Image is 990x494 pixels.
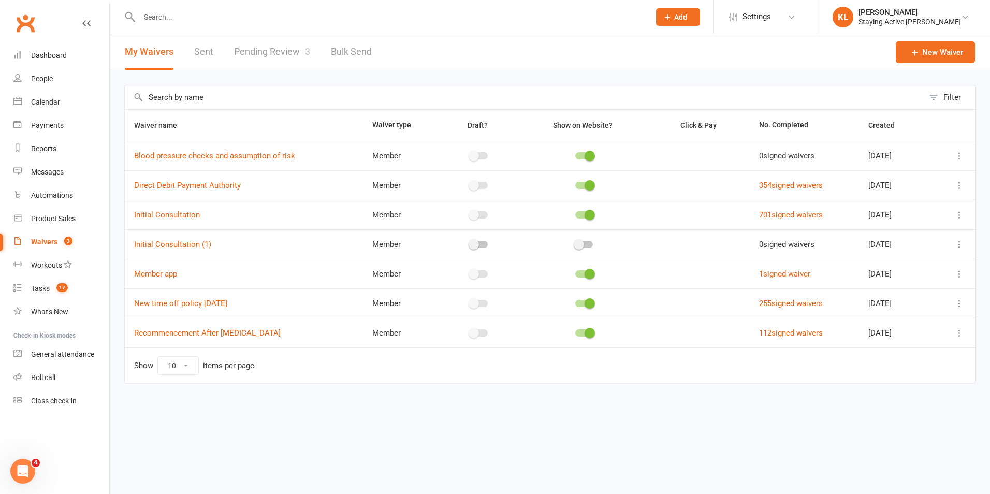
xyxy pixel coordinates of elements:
a: Sent [194,34,213,70]
span: 17 [56,283,68,292]
th: No. Completed [750,110,859,141]
a: 354signed waivers [759,181,823,190]
span: Settings [742,5,771,28]
span: Click & Pay [680,121,717,129]
td: [DATE] [859,141,934,170]
div: General attendance [31,350,94,358]
td: Member [363,200,439,229]
a: 255signed waivers [759,299,823,308]
div: Product Sales [31,214,76,223]
a: 112signed waivers [759,328,823,338]
span: Draft? [468,121,488,129]
div: Messages [31,168,64,176]
td: Member [363,229,439,259]
td: [DATE] [859,318,934,347]
div: What's New [31,308,68,316]
a: New time off policy [DATE] [134,299,227,308]
div: Tasks [31,284,50,293]
a: Initial Consultation (1) [134,240,211,249]
a: Reports [13,137,109,161]
span: 4 [32,459,40,467]
button: Show on Website? [544,119,624,132]
a: Roll call [13,366,109,389]
span: 0 signed waivers [759,151,814,161]
div: Automations [31,191,73,199]
div: KL [833,7,853,27]
button: Add [656,8,700,26]
a: People [13,67,109,91]
button: Filter [924,85,975,109]
div: Staying Active [PERSON_NAME] [858,17,961,26]
div: Workouts [31,261,62,269]
span: Created [868,121,906,129]
div: items per page [203,361,254,370]
a: Recommencement After [MEDICAL_DATA] [134,328,281,338]
div: [PERSON_NAME] [858,8,961,17]
td: Member [363,288,439,318]
a: Workouts [13,254,109,277]
a: Tasks 17 [13,277,109,300]
div: Calendar [31,98,60,106]
td: [DATE] [859,170,934,200]
a: General attendance kiosk mode [13,343,109,366]
a: What's New [13,300,109,324]
a: Messages [13,161,109,184]
button: My Waivers [125,34,173,70]
input: Search... [136,10,643,24]
div: People [31,75,53,83]
th: Waiver type [363,110,439,141]
button: Click & Pay [671,119,728,132]
a: 1signed waiver [759,269,810,279]
td: [DATE] [859,259,934,288]
a: 701signed waivers [759,210,823,220]
span: 0 signed waivers [759,240,814,249]
input: Search by name [125,85,924,109]
a: Dashboard [13,44,109,67]
button: Draft? [458,119,499,132]
td: [DATE] [859,229,934,259]
div: Class check-in [31,397,77,405]
td: Member [363,170,439,200]
span: 3 [64,237,72,245]
a: Automations [13,184,109,207]
span: Waiver name [134,121,188,129]
span: Show on Website? [553,121,613,129]
button: Created [868,119,906,132]
td: Member [363,318,439,347]
td: [DATE] [859,200,934,229]
a: Initial Consultation [134,210,200,220]
a: Calendar [13,91,109,114]
a: Blood pressure checks and assumption of risk [134,151,295,161]
td: [DATE] [859,288,934,318]
span: Add [674,13,687,21]
iframe: Intercom live chat [10,459,35,484]
a: Member app [134,269,177,279]
td: Member [363,259,439,288]
div: Show [134,356,254,375]
td: Member [363,141,439,170]
div: Filter [943,91,961,104]
div: Dashboard [31,51,67,60]
a: Class kiosk mode [13,389,109,413]
a: Payments [13,114,109,137]
div: Payments [31,121,64,129]
div: Roll call [31,373,55,382]
a: Product Sales [13,207,109,230]
span: 3 [305,46,310,57]
a: Direct Debit Payment Authority [134,181,241,190]
div: Reports [31,144,56,153]
a: Waivers 3 [13,230,109,254]
button: Waiver name [134,119,188,132]
a: Pending Review3 [234,34,310,70]
a: Clubworx [12,10,38,36]
a: New Waiver [896,41,975,63]
div: Waivers [31,238,57,246]
a: Bulk Send [331,34,372,70]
